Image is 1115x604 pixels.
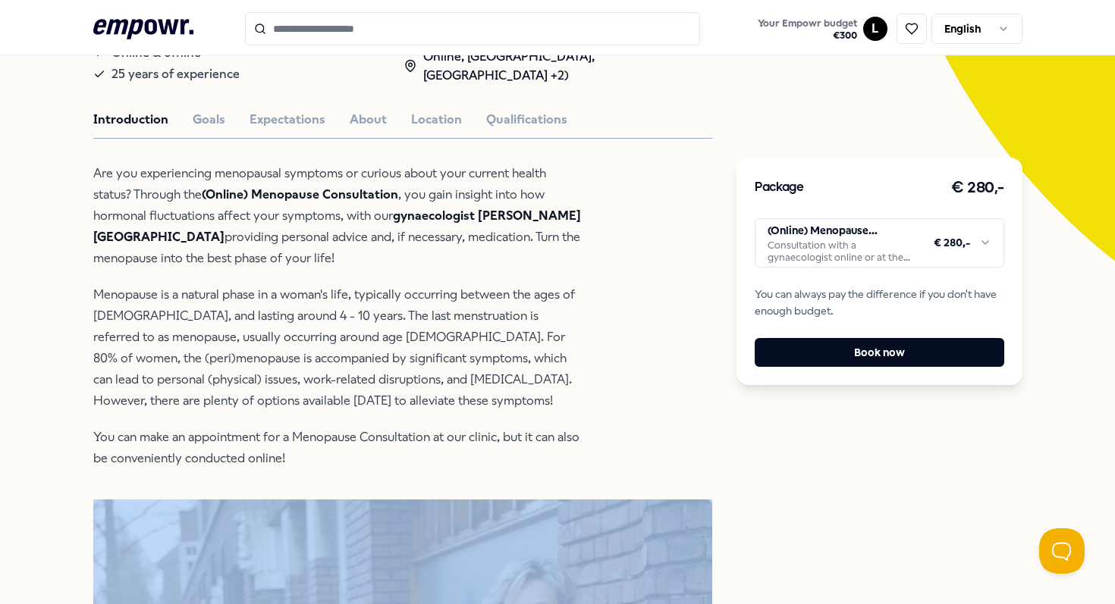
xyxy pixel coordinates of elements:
button: Book now [755,338,1003,367]
h3: € 280,- [951,176,1004,200]
p: Are you experiencing menopausal symptoms or curious about your current health status? Through the... [93,163,586,269]
button: Goals [193,110,225,130]
span: You can always pay the difference if you don't have enough budget. [755,286,1003,320]
button: Introduction [93,110,168,130]
span: 25 years of experience [111,64,240,85]
button: About [350,110,387,130]
iframe: Help Scout Beacon - Open [1039,528,1085,574]
span: € 300 [758,30,857,42]
button: Location [411,110,462,130]
a: Your Empowr budget€300 [752,13,863,45]
input: Search for products, categories or subcategories [245,12,700,45]
span: Your Empowr budget [758,17,857,30]
h3: Package [755,178,803,198]
p: You can make an appointment for a Menopause Consultation at our clinic, but it can also be conven... [93,427,586,469]
button: Expectations [250,110,325,130]
button: L [863,17,887,41]
strong: (Online) Menopause Consultation [202,187,398,202]
p: Menopause is a natural phase in a woman's life, typically occurring between the ages of [DEMOGRAP... [93,284,586,412]
div: Online, [GEOGRAPHIC_DATA], [GEOGRAPHIC_DATA] +2) [404,47,712,86]
button: Your Empowr budget€300 [755,14,860,45]
button: Qualifications [486,110,567,130]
